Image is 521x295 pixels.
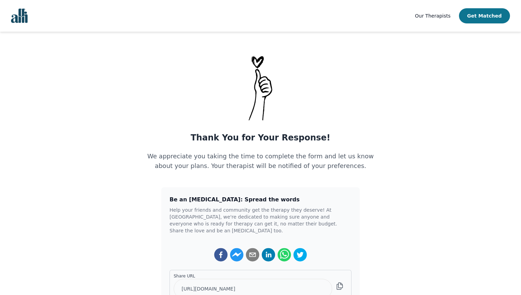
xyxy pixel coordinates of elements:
button: Get Matched [459,8,510,23]
span: Our Therapists [415,13,450,19]
button: twitter [293,248,307,262]
a: Our Therapists [415,12,450,20]
button: email [246,248,259,262]
img: Thank-You-_1_uatste.png [243,54,278,121]
button: facebookmessenger [230,248,244,262]
img: alli logo [11,9,28,23]
p: Help your friends and community get the therapy they deserve! At [GEOGRAPHIC_DATA], we're dedicat... [170,207,351,234]
p: We appreciate you taking the time to complete the form and let us know about your plans. Your the... [145,151,376,171]
button: whatsapp [277,248,291,262]
button: linkedin [262,248,275,262]
h1: Thank You for Your Response! [145,132,376,143]
label: Share URL [174,273,332,279]
h3: Be an [MEDICAL_DATA]: Spread the words [170,196,351,204]
button: facebook [214,248,228,262]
